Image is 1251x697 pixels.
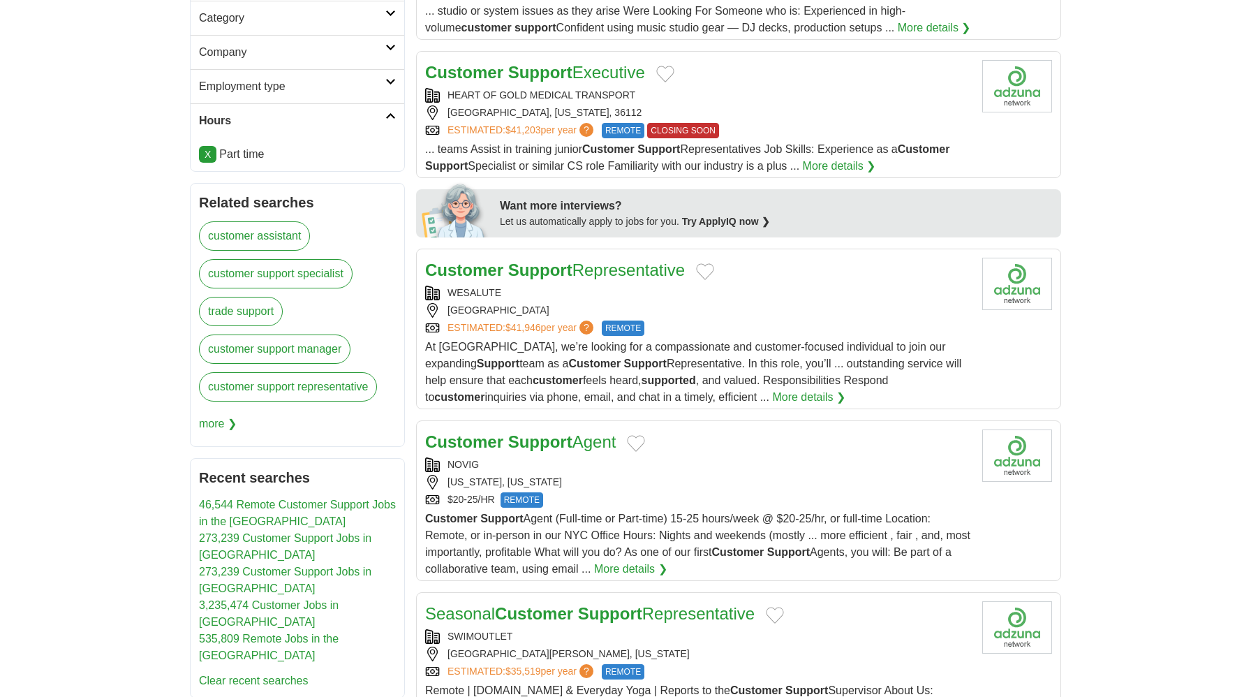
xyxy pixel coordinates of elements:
[447,321,596,336] a: ESTIMATED:$41,946per year?
[199,78,385,95] h2: Employment type
[500,198,1053,214] div: Want more interviews?
[898,143,950,155] strong: Customer
[425,513,478,524] strong: Customer
[199,192,396,213] h2: Related searches
[624,358,667,369] strong: Support
[191,1,404,35] a: Category
[579,664,593,678] span: ?
[500,214,1053,229] div: Let us automatically apply to jobs for you.
[425,647,971,661] div: [GEOGRAPHIC_DATA][PERSON_NAME], [US_STATE]
[199,112,385,129] h2: Hours
[199,532,371,561] a: 273,239 Customer Support Jobs in [GEOGRAPHIC_DATA]
[425,457,971,472] div: NOVIG
[425,88,971,103] div: HEART OF GOLD MEDICAL TRANSPORT
[425,143,949,172] span: ... teams Assist in training junior Representatives Job Skills: Experience as a Specialist or sim...
[191,69,404,103] a: Employment type
[425,261,503,279] strong: Customer
[767,546,810,558] strong: Support
[772,389,845,406] a: More details ❯
[425,513,970,575] span: Agent (Full-time or Part-time) 15-25 hours/week @ $20-25/hr, or full-time Location: Remote, or in...
[602,123,644,138] span: REMOTE
[582,143,635,155] strong: Customer
[505,322,541,333] span: $41,946
[682,216,770,227] a: Try ApplyIQ now ❯
[602,321,644,336] span: REMOTE
[578,604,642,623] strong: Support
[199,297,283,326] a: trade support
[712,546,764,558] strong: Customer
[199,146,396,163] li: Part time
[501,492,543,508] span: REMOTE
[425,629,971,644] div: SWIMOUTLET
[199,599,339,628] a: 3,235,474 Customer Jobs in [GEOGRAPHIC_DATA]
[637,143,680,155] strong: Support
[508,261,572,279] strong: Support
[480,513,523,524] strong: Support
[425,63,503,82] strong: Customer
[425,432,503,451] strong: Customer
[425,160,468,172] strong: Support
[602,664,644,680] span: REMOTE
[199,499,396,527] a: 46,544 Remote Customer Support Jobs in the [GEOGRAPHIC_DATA]
[505,124,541,135] span: $41,203
[696,263,714,280] button: Add to favorite jobs
[515,22,556,34] strong: support
[508,432,572,451] strong: Support
[199,675,309,687] a: Clear recent searches
[898,20,971,36] a: More details ❯
[477,358,519,369] strong: Support
[199,467,396,488] h2: Recent searches
[803,158,876,175] a: More details ❯
[505,666,541,677] span: $35,519
[199,10,385,27] h2: Category
[568,358,621,369] strong: Customer
[425,492,971,508] div: $20-25/HR
[425,63,645,82] a: Customer SupportExecutive
[199,146,216,163] a: X
[982,258,1052,310] img: Company logo
[508,63,572,82] strong: Support
[647,123,719,138] span: CLOSING SOON
[434,391,484,403] strong: customer
[447,664,596,680] a: ESTIMATED:$35,519per year?
[642,374,696,386] strong: supported
[495,604,573,623] strong: Customer
[199,44,385,61] h2: Company
[425,286,971,300] div: WESALUTE
[425,475,971,490] div: [US_STATE], [US_STATE]
[533,374,583,386] strong: customer
[191,35,404,69] a: Company
[422,182,489,237] img: apply-iq-scientist.png
[425,303,971,318] div: [GEOGRAPHIC_DATA]
[627,435,645,452] button: Add to favorite jobs
[199,221,310,251] a: customer assistant
[579,123,593,137] span: ?
[425,105,971,120] div: [GEOGRAPHIC_DATA], [US_STATE], 36112
[425,261,685,279] a: Customer SupportRepresentative
[730,684,783,696] strong: Customer
[982,601,1052,654] img: Company logo
[766,607,784,624] button: Add to favorite jobs
[199,372,377,402] a: customer support representative
[199,335,350,364] a: customer support manager
[656,66,674,82] button: Add to favorite jobs
[785,684,828,696] strong: Support
[447,123,596,138] a: ESTIMATED:$41,203per year?
[461,22,512,34] strong: customer
[982,60,1052,112] img: Company logo
[199,633,339,661] a: 535,809 Remote Jobs in the [GEOGRAPHIC_DATA]
[425,341,961,403] span: At [GEOGRAPHIC_DATA], we’re looking for a compassionate and customer-focused individual to join o...
[982,430,1052,482] img: Company logo
[425,432,616,451] a: Customer SupportAgent
[191,103,404,138] a: Hours
[594,561,667,578] a: More details ❯
[199,259,353,288] a: customer support specialist
[579,321,593,335] span: ?
[199,566,371,594] a: 273,239 Customer Support Jobs in [GEOGRAPHIC_DATA]
[199,410,237,438] span: more ❯
[425,5,905,34] span: ... studio or system issues as they arise Were Looking For Someone who is: Experienced in high-vo...
[425,604,755,623] a: SeasonalCustomer SupportRepresentative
